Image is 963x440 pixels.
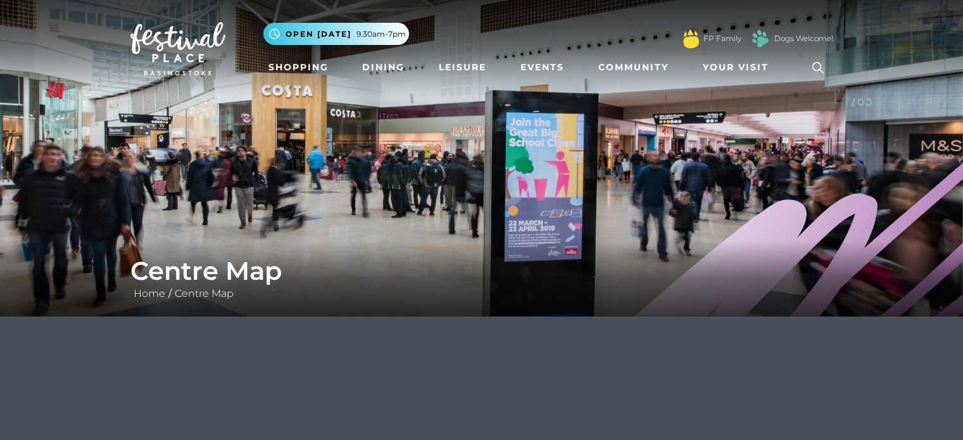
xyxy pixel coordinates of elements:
a: Leisure [434,56,491,79]
a: Community [593,56,674,79]
a: Shopping [263,56,334,79]
a: Home [130,287,168,299]
div: / [121,256,843,301]
img: Festival Place Logo [130,22,225,75]
span: Open [DATE] [286,28,351,40]
a: Your Visit [698,56,780,79]
span: Your Visit [703,61,769,74]
a: FP Family [703,33,741,44]
span: 9.30am-7pm [356,28,406,40]
a: Dogs Welcome! [774,33,833,44]
button: Open [DATE] 9.30am-7pm [263,23,409,45]
a: Events [515,56,569,79]
a: Dining [357,56,410,79]
a: Centre Map [172,287,237,299]
h1: Centre Map [130,256,833,286]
